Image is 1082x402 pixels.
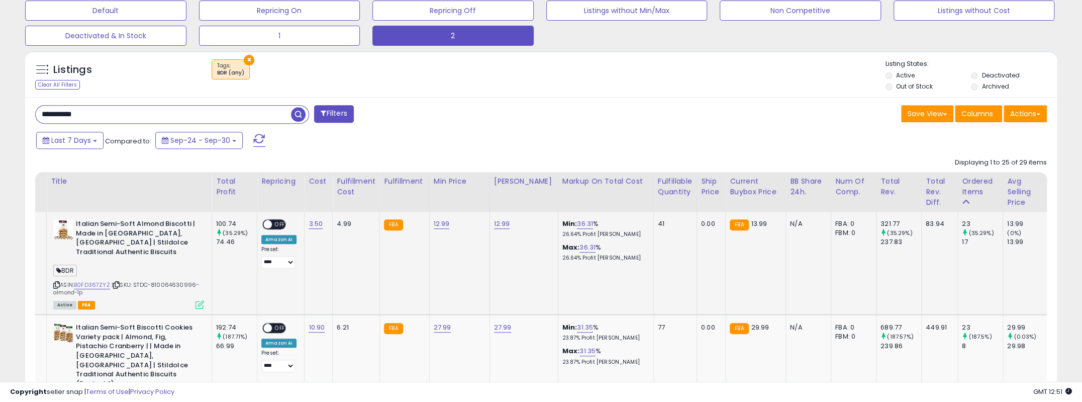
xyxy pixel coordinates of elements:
[880,323,921,332] div: 689.77
[309,219,323,229] a: 3.50
[216,219,257,228] div: 100.74
[155,132,243,149] button: Sep-24 - Sep-30
[896,71,915,79] label: Active
[562,347,646,365] div: %
[955,105,1002,122] button: Columns
[434,176,485,187] div: Min Price
[372,26,534,46] button: 2
[314,105,353,123] button: Filters
[886,59,1057,69] p: Listing States:
[701,176,721,197] div: Ship Price
[955,158,1047,168] div: Displaying 1 to 25 of 29 items
[309,323,325,333] a: 10.90
[968,333,992,341] small: (187.5%)
[562,243,646,262] div: %
[1007,237,1048,247] div: 13.99
[261,235,297,244] div: Amazon AI
[494,219,510,229] a: 12.99
[337,219,372,228] div: 4.99
[216,342,257,351] div: 66.99
[887,229,912,237] small: (35.29%)
[272,220,288,229] span: OFF
[36,132,104,149] button: Last 7 Days
[1004,105,1047,122] button: Actions
[1007,342,1048,351] div: 29.98
[880,219,921,228] div: 321.77
[658,176,693,197] div: Fulfillable Quantity
[35,80,80,90] div: Clear All Filters
[216,237,257,247] div: 74.46
[78,301,95,309] span: FBA
[961,109,993,119] span: Columns
[10,387,174,397] div: seller snap | |
[546,1,708,21] button: Listings without Min/Max
[562,323,577,332] b: Min:
[1007,323,1048,332] div: 29.99
[372,1,534,21] button: Repricing Off
[216,323,257,332] div: 192.74
[261,176,300,187] div: Repricing
[835,228,868,237] div: FBM: 0
[53,265,77,276] span: BDR
[577,219,593,229] a: 36.31
[562,219,646,238] div: %
[86,387,129,396] a: Terms of Use
[130,387,174,396] a: Privacy Policy
[962,219,1003,228] div: 23
[1007,229,1021,237] small: (0%)
[199,26,360,46] button: 1
[562,255,646,262] p: 26.64% Profit [PERSON_NAME]
[730,176,781,197] div: Current Buybox Price
[926,219,950,228] div: 83.94
[217,69,244,76] div: BDR (any)
[223,229,248,237] small: (35.29%)
[53,281,199,296] span: | SKU: STDC-810064630996-almond-1p
[1033,387,1072,396] span: 2025-10-8 12:51 GMT
[434,219,450,229] a: 12.99
[562,346,580,356] b: Max:
[701,219,718,228] div: 0.00
[926,176,953,208] div: Total Rev. Diff.
[658,323,689,332] div: 77
[337,323,372,332] div: 6.21
[835,219,868,228] div: FBA: 0
[562,176,649,187] div: Markup on Total Cost
[199,1,360,21] button: Repricing On
[701,323,718,332] div: 0.00
[1007,176,1044,208] div: Avg Selling Price
[53,301,76,309] span: All listings currently available for purchase on Amazon
[105,136,151,146] span: Compared to:
[880,237,921,247] div: 237.83
[434,323,451,333] a: 27.99
[53,219,73,239] img: 41NLsU1dJAL._SL40_.jpg
[962,237,1003,247] div: 17
[658,219,689,228] div: 41
[790,323,823,332] div: N/A
[894,1,1055,21] button: Listings without Cost
[1014,333,1036,341] small: (0.03%)
[880,176,917,197] div: Total Rev.
[25,26,186,46] button: Deactivated & In Stock
[562,335,646,342] p: 23.87% Profit [PERSON_NAME]
[217,62,244,77] span: Tags :
[562,323,646,342] div: %
[790,176,827,197] div: BB Share 24h.
[577,323,593,333] a: 31.35
[223,333,247,341] small: (187.71%)
[25,1,186,21] button: Default
[790,219,823,228] div: N/A
[968,229,994,237] small: (35.29%)
[74,281,110,289] a: B0FD367ZYZ
[720,1,881,21] button: Non Competitive
[1007,219,1048,228] div: 13.99
[730,323,748,334] small: FBA
[53,219,204,308] div: ASIN:
[962,323,1003,332] div: 23
[494,176,554,187] div: [PERSON_NAME]
[53,63,92,77] h5: Listings
[337,176,375,197] div: Fulfillment Cost
[309,176,328,187] div: Cost
[53,323,73,343] img: 51Vh+dMsKgL._SL40_.jpg
[901,105,953,122] button: Save View
[76,219,198,259] b: Italian Semi-Soft Almond Biscotti | Made in [GEOGRAPHIC_DATA], [GEOGRAPHIC_DATA] | Stildolce Trad...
